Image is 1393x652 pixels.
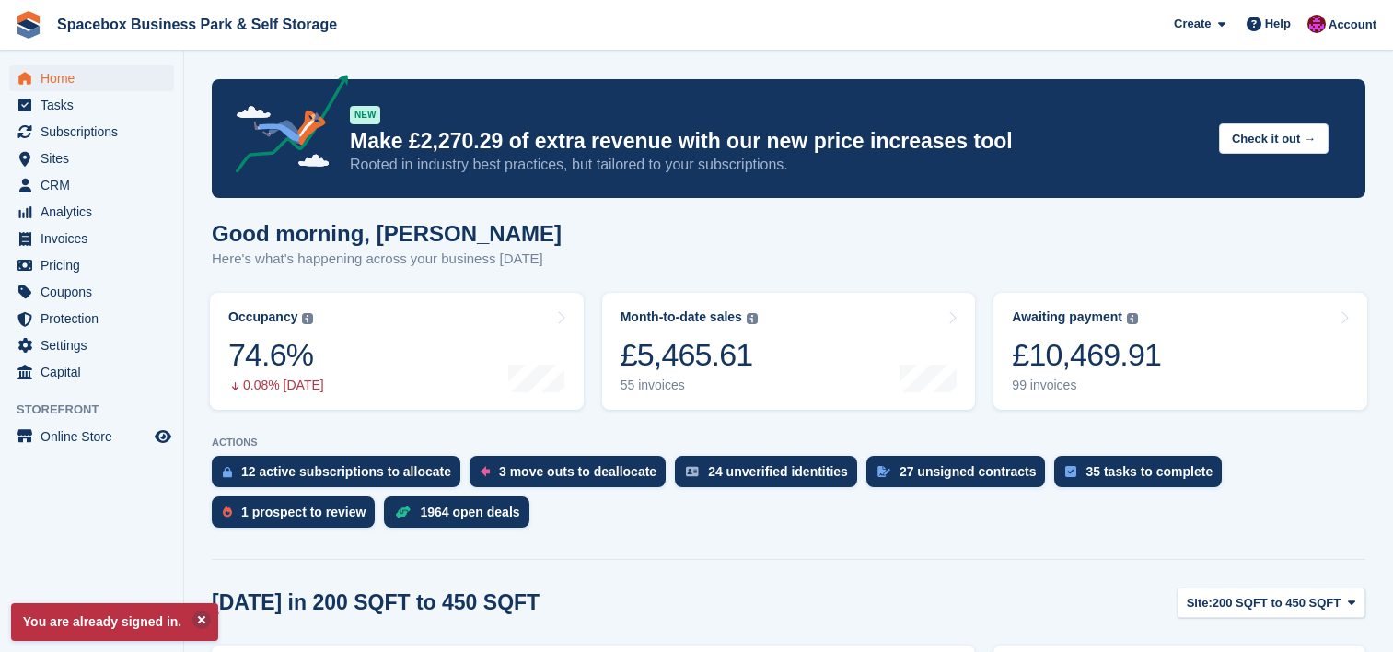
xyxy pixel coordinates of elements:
[866,456,1055,496] a: 27 unsigned contracts
[212,456,470,496] a: 12 active subscriptions to allocate
[1177,588,1365,618] button: Site: 200 SQFT to 450 SQFT
[41,199,151,225] span: Analytics
[1307,15,1326,33] img: Shitika Balanath
[602,293,976,410] a: Month-to-date sales £5,465.61 55 invoices
[9,332,174,358] a: menu
[9,252,174,278] a: menu
[41,424,151,449] span: Online Store
[1174,15,1211,33] span: Create
[395,506,411,518] img: deal-1b604bf984904fb50ccaf53a9ad4b4a5d6e5aea283cecdc64d6e3604feb123c2.svg
[228,309,297,325] div: Occupancy
[223,506,232,518] img: prospect-51fa495bee0391a8d652442698ab0144808aea92771e9ea1ae160a38d050c398.svg
[152,425,174,448] a: Preview store
[350,128,1204,155] p: Make £2,270.29 of extra revenue with our new price increases tool
[1329,16,1376,34] span: Account
[241,464,451,479] div: 12 active subscriptions to allocate
[747,313,758,324] img: icon-info-grey-7440780725fd019a000dd9b08b2336e03edf1995a4989e88bcd33f0948082b44.svg
[11,603,218,641] p: You are already signed in.
[212,437,1365,448] p: ACTIONS
[212,249,562,270] p: Here's what's happening across your business [DATE]
[41,119,151,145] span: Subscriptions
[41,226,151,251] span: Invoices
[1265,15,1291,33] span: Help
[212,590,540,615] h2: [DATE] in 200 SQFT to 450 SQFT
[9,424,174,449] a: menu
[9,172,174,198] a: menu
[9,279,174,305] a: menu
[686,466,699,477] img: verify_identity-adf6edd0f0f0b5bbfe63781bf79b02c33cf7c696d77639b501bdc392416b5a36.svg
[621,378,758,393] div: 55 invoices
[41,92,151,118] span: Tasks
[17,401,183,419] span: Storefront
[1213,594,1341,612] span: 200 SQFT to 450 SQFT
[675,456,866,496] a: 24 unverified identities
[1187,594,1213,612] span: Site:
[302,313,313,324] img: icon-info-grey-7440780725fd019a000dd9b08b2336e03edf1995a4989e88bcd33f0948082b44.svg
[1012,309,1122,325] div: Awaiting payment
[350,155,1204,175] p: Rooted in industry best practices, but tailored to your subscriptions.
[41,172,151,198] span: CRM
[1085,464,1213,479] div: 35 tasks to complete
[621,309,742,325] div: Month-to-date sales
[1012,378,1161,393] div: 99 invoices
[210,293,584,410] a: Occupancy 74.6% 0.08% [DATE]
[241,505,366,519] div: 1 prospect to review
[9,65,174,91] a: menu
[9,146,174,171] a: menu
[9,226,174,251] a: menu
[877,466,890,477] img: contract_signature_icon-13c848040528278c33f63329250d36e43548de30e8caae1d1a13099fd9432cc5.svg
[1219,123,1329,154] button: Check it out →
[41,65,151,91] span: Home
[993,293,1367,410] a: Awaiting payment £10,469.91 99 invoices
[15,11,42,39] img: stora-icon-8386f47178a22dfd0bd8f6a31ec36ba5ce8667c1dd55bd0f319d3a0aa187defe.svg
[41,252,151,278] span: Pricing
[223,466,232,478] img: active_subscription_to_allocate_icon-d502201f5373d7db506a760aba3b589e785aa758c864c3986d89f69b8ff3...
[228,378,324,393] div: 0.08% [DATE]
[41,332,151,358] span: Settings
[708,464,848,479] div: 24 unverified identities
[50,9,344,40] a: Spacebox Business Park & Self Storage
[9,92,174,118] a: menu
[9,119,174,145] a: menu
[1065,466,1076,477] img: task-75834270c22a3079a89374b754ae025e5fb1db73e45f91037f5363f120a921f8.svg
[212,221,562,246] h1: Good morning, [PERSON_NAME]
[41,306,151,332] span: Protection
[9,359,174,385] a: menu
[470,456,675,496] a: 3 move outs to deallocate
[384,496,538,537] a: 1964 open deals
[41,279,151,305] span: Coupons
[220,75,349,180] img: price-adjustments-announcement-icon-8257ccfd72463d97f412b2fc003d46551f7dbcb40ab6d574587a9cd5c0d94...
[420,505,519,519] div: 1964 open deals
[9,306,174,332] a: menu
[212,496,384,537] a: 1 prospect to review
[350,106,380,124] div: NEW
[41,146,151,171] span: Sites
[1012,336,1161,374] div: £10,469.91
[900,464,1037,479] div: 27 unsigned contracts
[9,199,174,225] a: menu
[499,464,656,479] div: 3 move outs to deallocate
[41,359,151,385] span: Capital
[621,336,758,374] div: £5,465.61
[1054,456,1231,496] a: 35 tasks to complete
[1127,313,1138,324] img: icon-info-grey-7440780725fd019a000dd9b08b2336e03edf1995a4989e88bcd33f0948082b44.svg
[228,336,324,374] div: 74.6%
[481,466,490,477] img: move_outs_to_deallocate_icon-f764333ba52eb49d3ac5e1228854f67142a1ed5810a6f6cc68b1a99e826820c5.svg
